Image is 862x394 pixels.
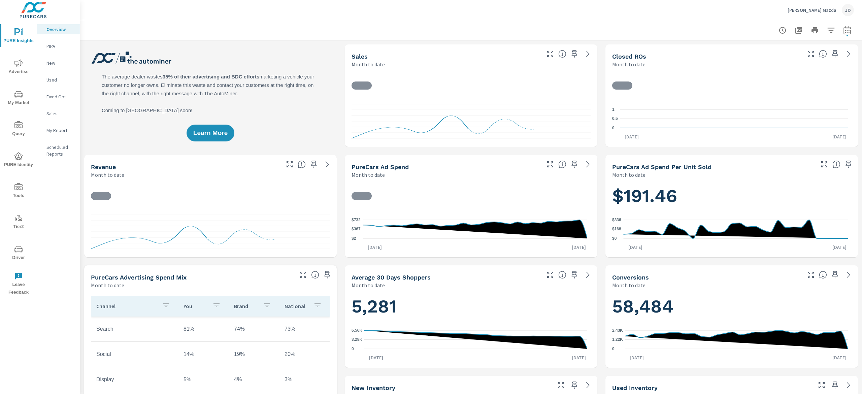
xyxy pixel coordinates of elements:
div: My Report [37,125,80,135]
span: Save this to your personalized report [830,269,840,280]
p: National [285,303,308,309]
text: 0 [352,347,354,351]
p: Month to date [91,281,124,289]
span: Total sales revenue over the selected date range. [Source: This data is sourced from the dealer’s... [298,160,306,168]
button: Make Fullscreen [816,380,827,391]
a: See more details in report [583,269,593,280]
h5: Sales [352,53,368,60]
div: Overview [37,24,80,34]
td: Search [91,321,178,337]
p: Used [46,76,74,83]
button: Select Date Range [840,24,854,37]
td: 74% [229,321,279,337]
h5: PureCars Ad Spend [352,163,409,170]
span: A rolling 30 day total of daily Shoppers on the dealership website, averaged over the selected da... [558,271,566,279]
button: Make Fullscreen [805,269,816,280]
div: New [37,58,80,68]
button: Apply Filters [824,24,838,37]
td: 19% [229,346,279,363]
text: 2.43K [612,328,623,333]
div: Fixed Ops [37,92,80,102]
div: JD [842,4,854,16]
td: 20% [279,346,330,363]
span: Leave Feedback [2,272,35,296]
text: $732 [352,218,361,222]
a: See more details in report [583,159,593,170]
span: Save this to your personalized report [322,269,333,280]
span: Learn More [193,130,228,136]
p: New [46,60,74,66]
p: [DATE] [625,354,649,361]
button: Make Fullscreen [545,159,556,170]
text: 3.28K [352,337,362,342]
div: Sales [37,108,80,119]
text: 1 [612,107,615,112]
td: Display [91,371,178,388]
h5: PureCars Ad Spend Per Unit Sold [612,163,711,170]
span: PURE Insights [2,28,35,45]
td: 14% [178,346,229,363]
h1: 58,484 [612,295,851,318]
button: Make Fullscreen [805,48,816,59]
p: [DATE] [363,244,387,251]
p: Scheduled Reports [46,144,74,157]
p: [PERSON_NAME] Mazda [788,7,836,13]
a: See more details in report [583,48,593,59]
text: 0 [612,126,615,130]
p: Month to date [352,171,385,179]
span: Tier2 [2,214,35,231]
h5: New Inventory [352,384,395,391]
span: The number of dealer-specified goals completed by a visitor. [Source: This data is provided by th... [819,271,827,279]
p: Brand [234,303,258,309]
span: Tools [2,183,35,200]
text: $336 [612,218,621,222]
p: [DATE] [828,354,851,361]
p: Month to date [91,171,124,179]
div: Scheduled Reports [37,142,80,159]
h1: $191.46 [612,185,851,207]
span: Save this to your personalized report [830,48,840,59]
p: PIPA [46,43,74,50]
p: Sales [46,110,74,117]
button: Make Fullscreen [819,159,830,170]
text: $367 [352,227,361,232]
span: Save this to your personalized report [569,380,580,391]
h5: Revenue [91,163,116,170]
button: Make Fullscreen [284,159,295,170]
h5: PureCars Advertising Spend Mix [91,274,187,281]
span: Save this to your personalized report [308,159,319,170]
text: 0 [612,347,615,351]
text: $168 [612,227,621,232]
span: Driver [2,245,35,262]
p: Month to date [352,60,385,68]
td: Social [91,346,178,363]
div: nav menu [0,20,37,299]
button: Learn More [187,125,234,141]
a: See more details in report [843,380,854,391]
p: Overview [46,26,74,33]
td: 5% [178,371,229,388]
p: [DATE] [364,354,388,361]
p: [DATE] [828,133,851,140]
p: You [184,303,207,309]
span: Average cost of advertising per each vehicle sold at the dealer over the selected date range. The... [832,160,840,168]
button: Make Fullscreen [556,380,566,391]
a: See more details in report [583,380,593,391]
p: Month to date [612,281,645,289]
h5: Closed ROs [612,53,646,60]
h5: Conversions [612,274,649,281]
a: See more details in report [843,269,854,280]
text: 1.22K [612,337,623,342]
td: 81% [178,321,229,337]
span: Save this to your personalized report [569,48,580,59]
text: 0.5 [612,117,618,121]
div: PIPA [37,41,80,51]
h5: Used Inventory [612,384,658,391]
button: Make Fullscreen [545,269,556,280]
p: Month to date [352,281,385,289]
span: Number of vehicles sold by the dealership over the selected date range. [Source: This data is sou... [558,50,566,58]
span: Save this to your personalized report [843,159,854,170]
td: 73% [279,321,330,337]
span: My Market [2,90,35,107]
span: Number of Repair Orders Closed by the selected dealership group over the selected time range. [So... [819,50,827,58]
